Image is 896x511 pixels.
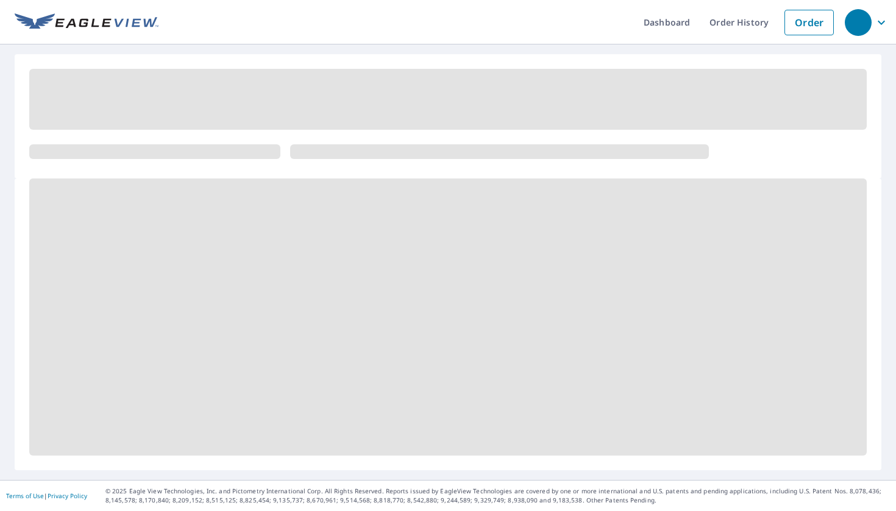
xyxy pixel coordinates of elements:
[48,492,87,500] a: Privacy Policy
[6,492,87,499] p: |
[6,492,44,500] a: Terms of Use
[15,13,158,32] img: EV Logo
[784,10,834,35] a: Order
[105,487,890,505] p: © 2025 Eagle View Technologies, Inc. and Pictometry International Corp. All Rights Reserved. Repo...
